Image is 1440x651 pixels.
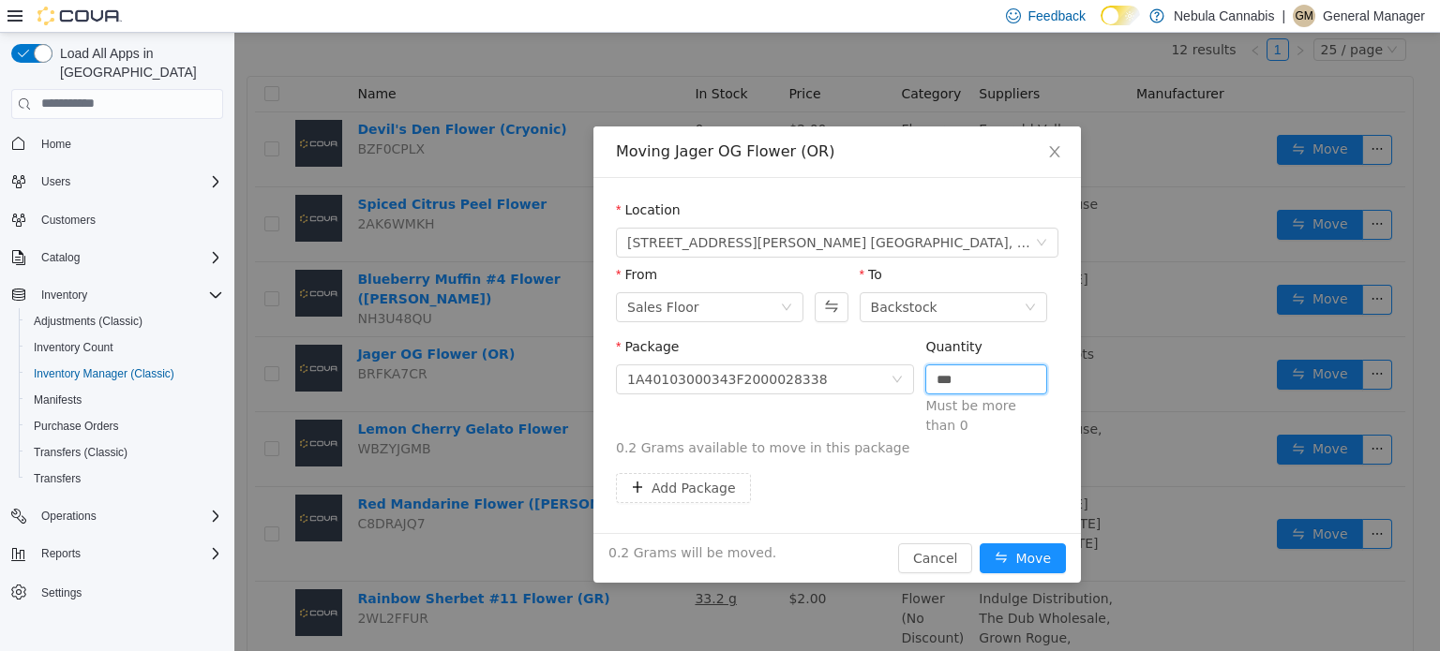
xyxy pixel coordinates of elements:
button: icon: plusAdd Package [382,440,517,470]
span: Inventory Manager (Classic) [34,366,174,381]
button: icon: swapMove [745,510,832,540]
button: Catalog [4,244,231,271]
i: icon: down [802,204,813,217]
button: Transfers (Classic) [19,439,231,466]
a: Purchase Orders [26,415,127,437]
button: Home [4,130,231,157]
a: Adjustments (Classic) [26,310,150,333]
a: Transfers (Classic) [26,441,135,464]
span: Inventory Count [34,340,113,355]
span: Catalog [41,250,80,265]
span: Users [34,170,223,193]
i: icon: down [547,269,558,282]
button: Purchase Orders [19,413,231,439]
a: Transfers [26,467,88,490]
i: icon: close [813,111,828,126]
span: Settings [41,585,82,600]
button: Users [4,169,231,195]
label: Quantity [691,306,748,321]
input: Dark Mode [1101,6,1140,25]
button: Operations [34,505,104,527]
span: Users [41,174,70,189]
span: Load All Apps in [GEOGRAPHIC_DATA] [52,44,223,81]
label: Package [382,306,444,321]
span: Home [34,132,223,155]
button: Settings [4,578,231,605]
label: Location [382,170,446,185]
span: Catalog [34,246,223,269]
button: Inventory Manager (Classic) [19,361,231,387]
span: Reports [41,546,81,561]
a: Inventory Manager (Classic) [26,362,182,385]
div: Sales Floor [393,260,465,289]
span: Customers [41,213,96,228]
button: Swap [580,259,613,289]
span: Inventory Count [26,336,223,359]
p: Nebula Cannabis [1174,5,1274,27]
button: Close [794,94,847,146]
span: Home [41,137,71,152]
i: icon: down [657,341,668,354]
span: Operations [41,509,97,524]
div: Must be more than 0 [691,363,813,403]
a: Home [34,133,79,155]
div: Backstock [637,260,703,289]
label: From [382,234,423,249]
span: 11605 SE Powell Blvd. Portland, OR 97266 [393,196,801,224]
button: Cancel [664,510,738,540]
button: Inventory Count [19,334,231,361]
a: Inventory Count [26,336,121,359]
span: Reports [34,542,223,565]
span: Adjustments (Classic) [34,314,142,329]
button: Customers [4,206,231,233]
span: Purchase Orders [26,415,223,437]
span: GM [1295,5,1312,27]
button: Catalog [34,246,87,269]
span: Settings [34,580,223,603]
a: Manifests [26,389,89,411]
span: 0.2 Grams available to move in this package [382,406,824,425]
button: Adjustments (Classic) [19,308,231,334]
span: Inventory [41,288,87,303]
p: | [1282,5,1285,27]
div: Moving Jager OG Flower (OR) [382,109,824,129]
div: 1A40103000343F2000028338 [393,333,593,361]
span: Inventory [34,284,223,306]
span: 0.2 Grams will be moved. [374,510,542,530]
p: General Manager [1323,5,1425,27]
button: Reports [4,540,231,567]
a: Customers [34,209,103,231]
div: General Manager [1293,5,1315,27]
span: Manifests [26,389,223,411]
button: Reports [34,542,88,565]
button: Inventory [4,282,231,308]
span: Purchase Orders [34,419,119,434]
span: Transfers [34,471,81,486]
span: Dark Mode [1101,25,1102,26]
span: Operations [34,505,223,527]
span: Transfers (Classic) [34,445,127,460]
a: Settings [34,582,89,604]
img: Cova [37,7,122,25]
button: Manifests [19,387,231,413]
span: Manifests [34,392,82,407]
span: Transfers (Classic) [26,441,223,464]
button: Users [34,170,78,193]
button: Transfers [19,466,231,492]
span: Transfers [26,467,223,490]
span: Feedback [1028,7,1086,25]
button: Operations [4,503,231,529]
span: Customers [34,208,223,231]
span: Adjustments (Classic) [26,310,223,333]
span: Inventory Manager (Classic) [26,362,223,385]
button: Inventory [34,284,95,306]
input: Quantity [692,333,812,361]
i: icon: down [790,269,802,282]
label: To [625,234,648,249]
